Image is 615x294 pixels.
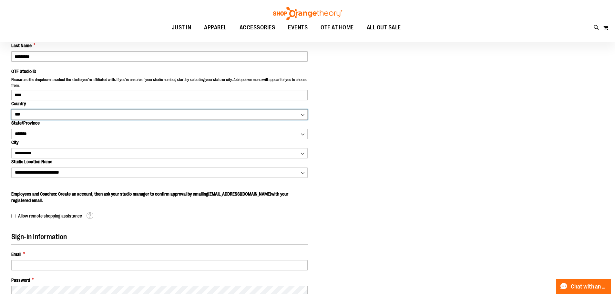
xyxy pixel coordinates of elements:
span: JUST IN [172,20,191,35]
span: Employees and Coaches: Create an account, then ask your studio manager to confirm approval by ema... [11,191,288,203]
span: Chat with an Expert [571,284,607,290]
span: Studio Location Name [11,159,52,164]
span: APPAREL [204,20,227,35]
span: State/Province [11,120,40,126]
span: City [11,140,18,145]
span: ALL OUT SALE [367,20,401,35]
img: Shop Orangetheory [272,7,343,20]
span: Country [11,101,26,106]
span: ACCESSORIES [240,20,275,35]
button: Chat with an Expert [556,279,611,294]
span: Last Name [11,42,32,49]
span: Password [11,277,30,283]
span: Email [11,251,21,258]
span: Sign-in Information [11,233,67,241]
p: Please use the dropdown to select the studio you're affiliated with. If you're unsure of your stu... [11,77,308,90]
span: OTF Studio ID [11,69,36,74]
span: Allow remote shopping assistance [18,213,82,218]
span: OTF AT HOME [321,20,354,35]
span: EVENTS [288,20,308,35]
